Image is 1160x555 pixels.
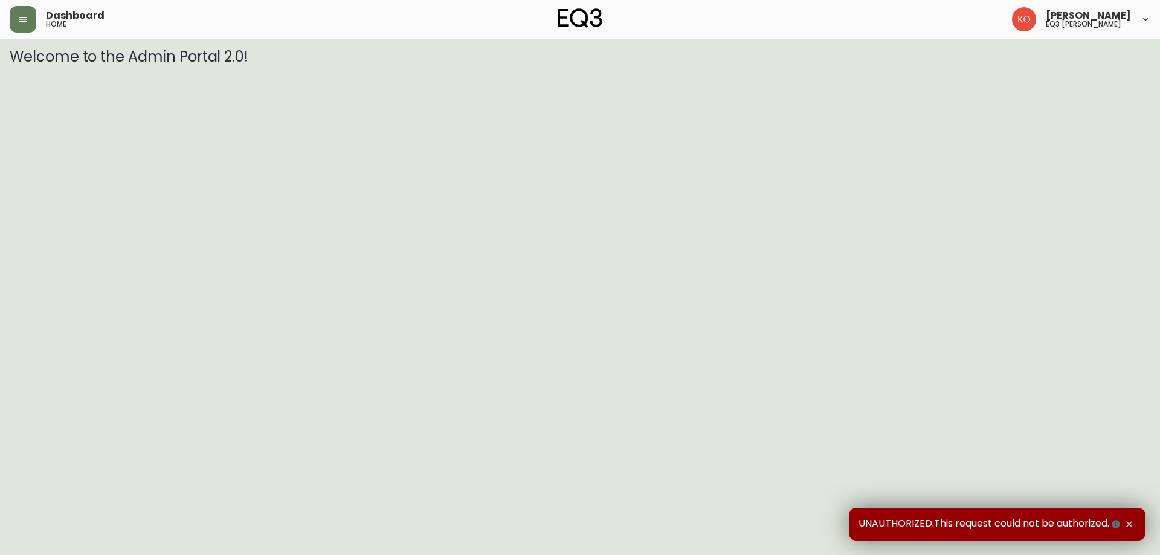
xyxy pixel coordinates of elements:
[1046,11,1131,21] span: [PERSON_NAME]
[558,8,602,28] img: logo
[859,518,1123,531] span: UNAUTHORIZED:This request could not be authorized.
[1046,21,1121,28] h5: eq3 [PERSON_NAME]
[46,11,105,21] span: Dashboard
[46,21,66,28] h5: home
[1012,7,1036,31] img: 9beb5e5239b23ed26e0d832b1b8f6f2a
[10,48,1150,65] h3: Welcome to the Admin Portal 2.0!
